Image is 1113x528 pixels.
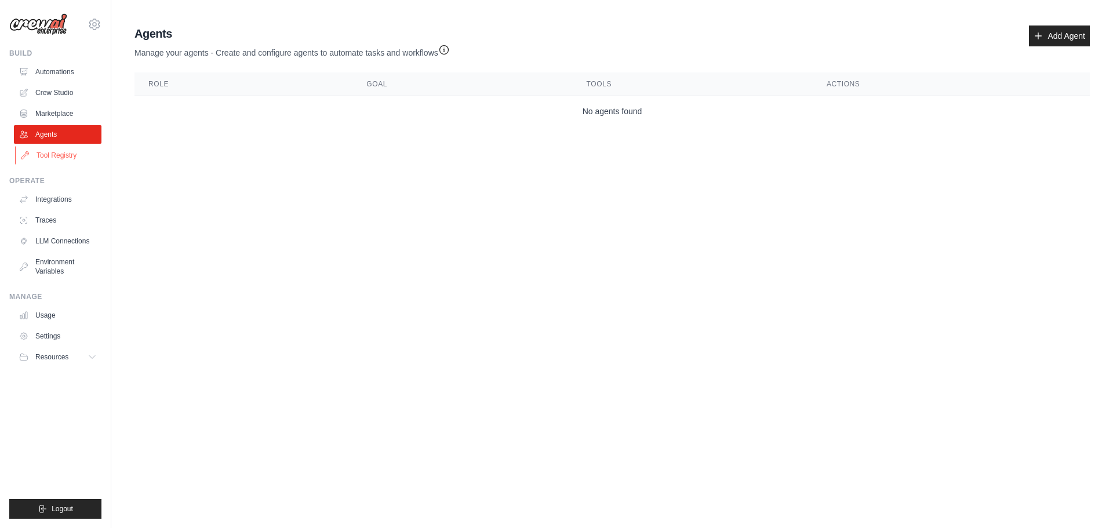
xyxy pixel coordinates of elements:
[14,327,101,345] a: Settings
[14,211,101,230] a: Traces
[134,72,352,96] th: Role
[14,83,101,102] a: Crew Studio
[9,13,67,35] img: Logo
[14,104,101,123] a: Marketplace
[9,292,101,301] div: Manage
[573,72,813,96] th: Tools
[134,26,450,42] h2: Agents
[14,232,101,250] a: LLM Connections
[813,72,1090,96] th: Actions
[52,504,73,514] span: Logout
[134,96,1090,127] td: No agents found
[14,348,101,366] button: Resources
[134,42,450,59] p: Manage your agents - Create and configure agents to automate tasks and workflows
[9,499,101,519] button: Logout
[14,190,101,209] a: Integrations
[9,176,101,185] div: Operate
[9,49,101,58] div: Build
[14,253,101,281] a: Environment Variables
[14,125,101,144] a: Agents
[14,306,101,325] a: Usage
[15,146,103,165] a: Tool Registry
[1029,26,1090,46] a: Add Agent
[14,63,101,81] a: Automations
[352,72,572,96] th: Goal
[35,352,68,362] span: Resources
